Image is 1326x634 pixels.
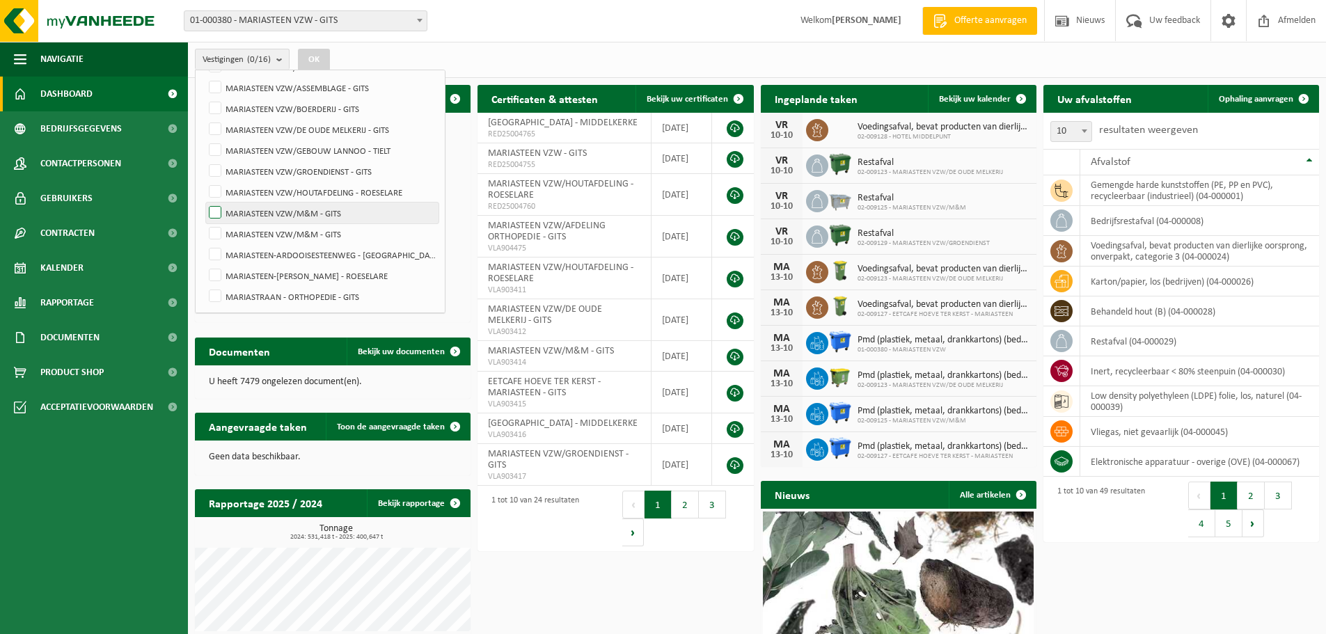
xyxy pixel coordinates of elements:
a: Bekijk rapportage [367,489,469,517]
img: WB-1100-HPE-BE-01 [828,401,852,425]
span: 02-009127 - EETCAFE HOEVE TER KERST - MARIASTEEN [858,310,1029,319]
div: MA [768,439,796,450]
span: Bekijk uw kalender [939,95,1011,104]
span: Bedrijfsgegevens [40,111,122,146]
td: karton/papier, los (bedrijven) (04-000026) [1080,267,1319,296]
h2: Aangevraagde taken [195,413,321,440]
span: Dashboard [40,77,93,111]
span: VLA903416 [488,429,640,441]
span: VLA903417 [488,471,640,482]
a: Ophaling aanvragen [1208,85,1318,113]
td: [DATE] [652,444,712,486]
td: [DATE] [652,372,712,413]
td: voedingsafval, bevat producten van dierlijke oorsprong, onverpakt, categorie 3 (04-000024) [1080,236,1319,267]
span: VLA903411 [488,285,640,296]
td: bedrijfsrestafval (04-000008) [1080,206,1319,236]
span: MARIASTEEN VZW/HOUTAFDELING - ROESELARE [488,262,633,284]
td: [DATE] [652,216,712,257]
img: WB-0140-HPE-GN-50 [828,259,852,283]
span: Ophaling aanvragen [1219,95,1293,104]
button: 3 [1265,482,1292,509]
span: MARIASTEEN VZW/DE OUDE MELKERIJ - GITS [488,304,602,326]
div: MA [768,333,796,344]
td: behandeld hout (B) (04-000028) [1080,296,1319,326]
img: WB-1100-HPE-BE-01 [828,436,852,460]
div: 10-10 [768,202,796,212]
td: [DATE] [652,299,712,341]
td: restafval (04-000029) [1080,326,1319,356]
span: [GEOGRAPHIC_DATA] - MIDDELKERKE [488,118,638,128]
h2: Certificaten & attesten [477,85,612,112]
div: 13-10 [768,415,796,425]
span: Restafval [858,193,966,204]
span: Restafval [858,228,990,239]
button: OK [298,49,330,71]
span: VLA903415 [488,399,640,410]
span: 01-000380 - MARIASTEEN VZW - GITS [184,11,427,31]
td: [DATE] [652,113,712,143]
img: WB-1100-HPE-BE-01 [828,330,852,354]
td: [DATE] [652,341,712,372]
label: resultaten weergeven [1099,125,1198,136]
span: MARIASTEEN VZW/M&M - GITS [488,346,614,356]
span: Offerte aanvragen [951,14,1030,28]
div: MA [768,297,796,308]
span: Navigatie [40,42,84,77]
h2: Documenten [195,338,284,365]
button: Previous [622,491,645,518]
div: MA [768,368,796,379]
span: Voedingsafval, bevat producten van dierlijke oorsprong, onverpakt, categorie 3 [858,264,1029,275]
h2: Ingeplande taken [761,85,871,112]
span: Pmd (plastiek, metaal, drankkartons) (bedrijven) [858,370,1029,381]
span: VLA904475 [488,243,640,254]
span: Voedingsafval, bevat producten van dierlijke oorsprong, onverpakt, categorie 3 [858,299,1029,310]
div: 1 tot 10 van 49 resultaten [1050,480,1145,539]
div: VR [768,191,796,202]
a: Offerte aanvragen [922,7,1037,35]
button: 5 [1215,509,1242,537]
span: Bekijk uw certificaten [647,95,728,104]
td: elektronische apparatuur - overige (OVE) (04-000067) [1080,447,1319,477]
img: WB-1100-HPE-GN-01 [828,223,852,247]
strong: [PERSON_NAME] [832,15,901,26]
span: Afvalstof [1091,157,1130,168]
div: VR [768,155,796,166]
span: 02-009129 - MARIASTEEN VZW/GROENDIENST [858,239,990,248]
span: Pmd (plastiek, metaal, drankkartons) (bedrijven) [858,335,1029,346]
span: RED25004755 [488,159,640,171]
span: 02-009127 - EETCAFE HOEVE TER KERST - MARIASTEEN [858,452,1029,461]
span: MARIASTEEN VZW/AFDELING ORTHOPEDIE - GITS [488,221,606,242]
img: WB-1100-HPE-GN-01 [828,152,852,176]
div: MA [768,404,796,415]
img: WB-0140-HPE-GN-50 [828,294,852,318]
label: MARIASTEEN VZW/M&M - GITS [206,203,439,223]
button: Previous [1188,482,1210,509]
span: Product Shop [40,355,104,390]
td: [DATE] [652,413,712,444]
button: 4 [1188,509,1215,537]
div: 13-10 [768,308,796,318]
span: Contracten [40,216,95,251]
span: EETCAFE HOEVE TER KERST - MARIASTEEN - GITS [488,377,601,398]
button: 2 [672,491,699,518]
span: MARIASTEEN VZW/HOUTAFDELING - ROESELARE [488,179,633,200]
div: 1 tot 10 van 24 resultaten [484,489,579,548]
span: Gebruikers [40,181,93,216]
button: Next [622,518,644,546]
div: 10-10 [768,237,796,247]
span: Contactpersonen [40,146,121,181]
span: 01-000380 - MARIASTEEN VZW [858,346,1029,354]
span: MARIASTEEN VZW/GROENDIENST - GITS [488,449,629,470]
span: MARIASTEEN VZW - GITS [488,148,587,159]
div: 13-10 [768,344,796,354]
a: Bekijk uw kalender [928,85,1035,113]
h2: Nieuws [761,481,823,508]
button: 3 [699,491,726,518]
label: MARIASTEEN VZW/M&M - GITS [206,223,439,244]
span: 02-009125 - MARIASTEEN VZW/M&M [858,417,1029,425]
a: Alle artikelen [949,481,1035,509]
td: [DATE] [652,143,712,174]
p: Geen data beschikbaar. [209,452,457,462]
label: MARIASTEEN VZW/ASSEMBLAGE - GITS [206,77,439,98]
div: 13-10 [768,379,796,389]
